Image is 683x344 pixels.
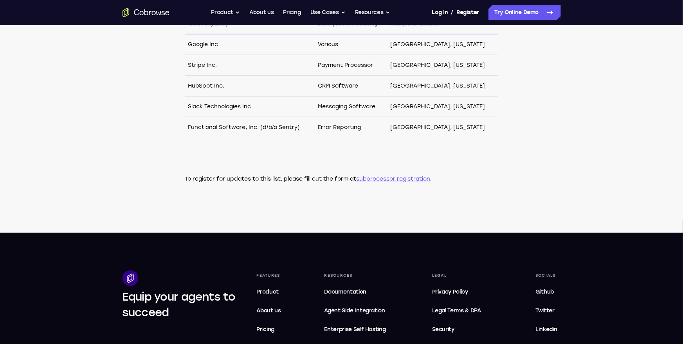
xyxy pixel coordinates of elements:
span: Pricing [257,326,275,333]
p: To register for updates to this list, please fill out the form at . [185,175,498,183]
span: About us [257,308,281,314]
div: Legal [429,271,502,281]
td: Various [315,34,387,55]
td: [GEOGRAPHIC_DATA], [US_STATE] [387,76,498,97]
span: Twitter [535,308,555,314]
a: Documentation [321,285,398,300]
th: Third-Party Entity [185,20,315,34]
td: Functional Software, Inc. (d/b/a Sentry) [185,117,315,138]
button: Resources [355,5,390,20]
td: HubSpot Inc. [185,76,315,97]
div: Features [254,271,291,281]
td: CRM Software [315,76,387,97]
button: Use Cases [310,5,346,20]
a: Twitter [532,303,560,319]
a: Privacy Policy [429,285,502,300]
div: Socials [532,271,560,281]
a: Try Online Demo [488,5,561,20]
th: Description of Processing [315,20,387,34]
td: Payment Processor [315,55,387,76]
span: Enterprise Self Hosting [324,325,395,335]
a: Log In [432,5,448,20]
span: Github [535,289,554,296]
td: [GEOGRAPHIC_DATA], [US_STATE] [387,117,498,138]
span: / [451,8,453,17]
span: Agent Side Integration [324,306,395,316]
a: Register [456,5,479,20]
td: Stripe Inc. [185,55,315,76]
div: Resources [321,271,398,281]
td: Slack Technologies Inc. [185,97,315,117]
a: Go to the home page [123,8,169,17]
a: Pricing [254,322,291,338]
span: Documentation [324,289,366,296]
span: Privacy Policy [432,289,468,296]
span: Legal Terms & DPA [432,308,481,314]
span: Equip your agents to succeed [123,290,236,319]
a: Github [532,285,560,300]
a: subprocessor registration [357,176,431,182]
a: Agent Side Integration [321,303,398,319]
a: Legal Terms & DPA [429,303,502,319]
span: Product [257,289,279,296]
span: Linkedin [535,326,557,333]
a: About us [249,5,274,20]
a: Product [254,285,291,300]
span: Security [432,326,454,333]
td: [GEOGRAPHIC_DATA], [US_STATE] [387,34,498,55]
td: Messaging Software [315,97,387,117]
th: Headquarter Location [387,20,498,34]
a: Linkedin [532,322,560,338]
td: Error Reporting [315,117,387,138]
td: Google Inc. [185,34,315,55]
a: Enterprise Self Hosting [321,322,398,338]
a: Pricing [283,5,301,20]
td: [GEOGRAPHIC_DATA], [US_STATE] [387,97,498,117]
a: About us [254,303,291,319]
a: Security [429,322,502,338]
button: Product [211,5,240,20]
td: [GEOGRAPHIC_DATA], [US_STATE] [387,55,498,76]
